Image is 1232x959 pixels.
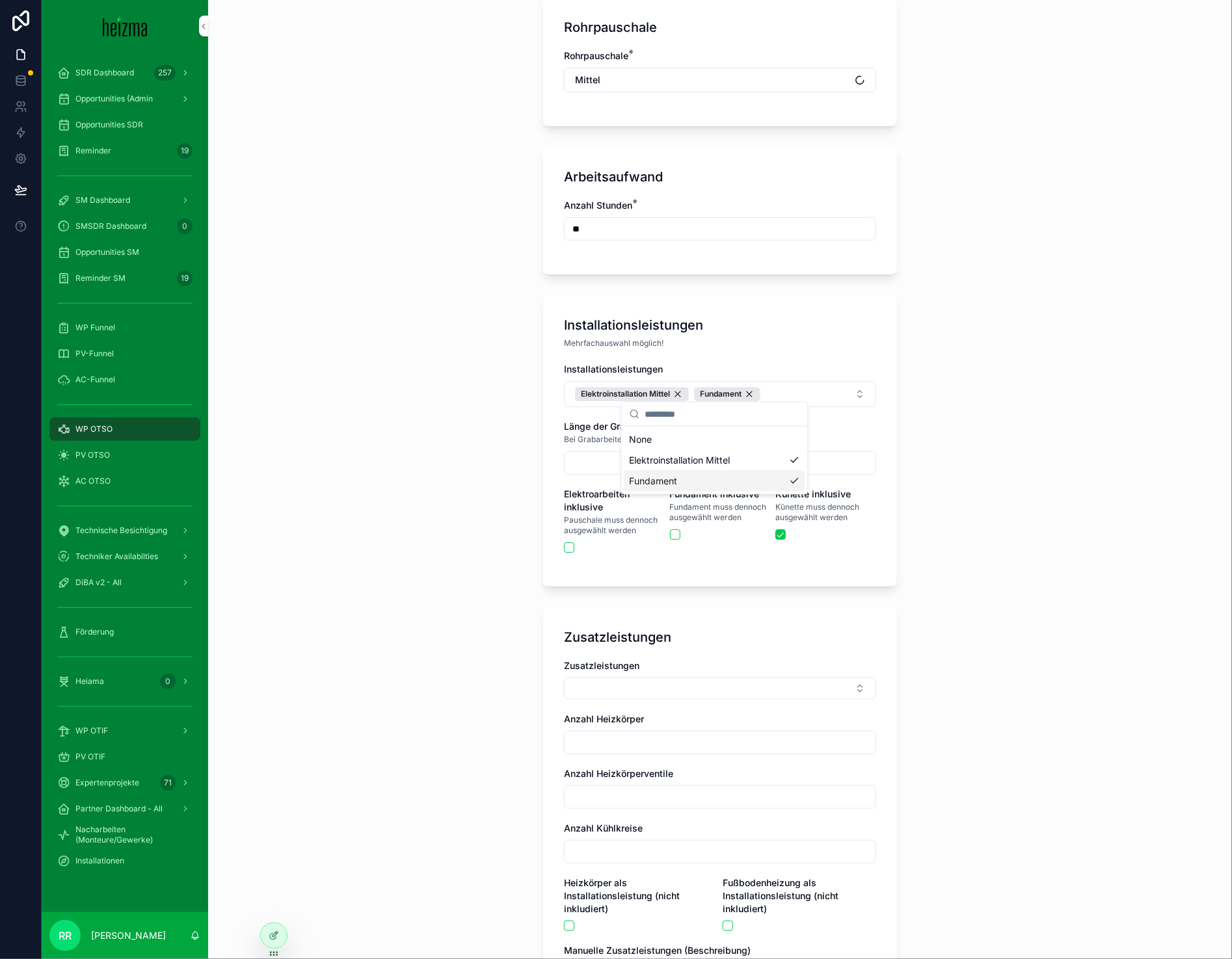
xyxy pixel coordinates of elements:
span: SMSDR Dashboard [75,221,146,231]
div: scrollable content [42,52,208,889]
a: Opportunities SM [49,241,200,264]
a: Technische Besichtigung [49,519,200,542]
span: WP OTIF [75,726,108,736]
span: Fußbodenheizung als Installationsleistung (nicht inkludiert) [723,877,838,914]
button: Select Button [564,68,876,92]
span: Rohrpauschale [564,50,628,61]
a: Reminder SM19 [49,267,200,290]
a: PV-Funnel [49,342,200,365]
span: PV OTIF [75,752,105,762]
button: Select Button [564,381,876,407]
a: AC OTSO [49,469,200,493]
span: Techniker Availabilties [75,551,158,562]
div: 257 [154,65,176,81]
span: Anzahl Kühlkreise [564,822,643,834]
h1: Arbeitsaufwand [564,168,663,186]
h1: Installationsleistungen [564,316,703,334]
span: Installationen [75,856,124,866]
span: Pauschale muss dennoch ausgewählt werden [564,515,665,536]
a: Techniker Availabilties [49,545,200,568]
a: WP OTIF [49,719,200,742]
div: 0 [160,674,176,689]
a: PV OTIF [49,745,200,769]
span: Heiama [75,676,104,687]
span: Fundament muss dennoch ausgewählt werden [670,502,771,523]
span: Manuelle Zusatzleistungen (Beschreibung) [564,945,751,956]
span: DiBA v2 - All [75,577,122,588]
a: SDR Dashboard257 [49,61,200,85]
div: 0 [177,218,193,234]
a: Förderung [49,620,200,644]
span: Anzahl Heizkörper [564,713,644,724]
span: WP Funnel [75,322,115,333]
a: Installationen [49,849,200,873]
span: Opportunities (Admin [75,94,153,104]
a: Opportunities SDR [49,113,200,137]
span: Technische Besichtigung [75,525,167,536]
div: 19 [177,143,193,159]
a: Partner Dashboard - All [49,797,200,821]
span: Fundament [629,475,677,488]
span: Elektroinstallation Mittel [581,389,670,399]
button: Select Button [564,677,876,700]
button: Unselect 13 [575,387,689,401]
span: Elektroinstallation Mittel [629,454,730,467]
span: Bei Grabarbeiten bitte angeben! [564,434,680,445]
p: [PERSON_NAME] [91,929,166,942]
span: WP OTSO [75,424,113,434]
span: RR [59,928,72,943]
div: None [624,429,805,450]
span: Anzahl Heizkörperventile [564,768,673,779]
span: Partner Dashboard - All [75,804,163,814]
span: SM Dashboard [75,195,130,205]
span: Mehrfachauswahl möglich! [564,338,663,348]
span: Anzahl Stunden [564,200,632,211]
a: Nacharbeiten (Monteure/Gewerke) [49,823,200,847]
span: Fundament [700,389,742,399]
a: SMSDR Dashboard0 [49,215,200,238]
div: 71 [160,775,176,791]
a: Expertenprojekte71 [49,771,200,795]
a: WP OTSO [49,417,200,441]
div: Suggestions [621,427,807,494]
a: WP Funnel [49,316,200,339]
span: Opportunities SDR [75,120,143,130]
span: Installationsleistungen [564,363,663,374]
span: SDR Dashboard [75,68,134,78]
span: Reminder SM [75,273,126,283]
span: Länge der Grabarbeiten (m) [564,421,684,432]
span: Förderung [75,627,114,637]
span: Künette muss dennoch ausgewählt werden [775,502,876,523]
span: Reminder [75,146,111,156]
span: AC OTSO [75,476,111,486]
span: Mittel [575,73,600,86]
img: App logo [103,16,148,36]
a: AC-Funnel [49,368,200,391]
a: Heiama0 [49,670,200,693]
span: PV OTSO [75,450,110,460]
a: PV OTSO [49,443,200,467]
span: Opportunities SM [75,247,139,257]
span: Künette inklusive [775,488,851,499]
button: Unselect 1 [694,387,760,401]
span: Heizkörper als Installationsleistung (nicht inkludiert) [564,877,680,914]
span: Nacharbeiten (Monteure/Gewerke) [75,824,187,845]
a: SM Dashboard [49,189,200,212]
a: Opportunities (Admin [49,87,200,111]
div: 19 [177,270,193,286]
h1: Zusatzleistungen [564,628,671,646]
a: Reminder19 [49,139,200,163]
span: Expertenprojekte [75,778,139,788]
span: PV-Funnel [75,348,114,359]
span: Zusatzleistungen [564,660,639,671]
a: DiBA v2 - All [49,571,200,594]
span: Elektroarbeiten inklusive [564,488,630,512]
span: AC-Funnel [75,374,115,385]
h1: Rohrpauschale [564,18,657,36]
